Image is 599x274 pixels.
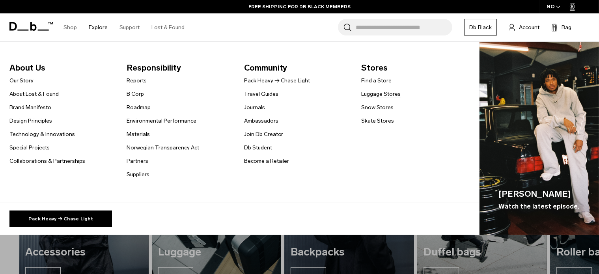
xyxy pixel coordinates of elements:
a: Pack Heavy → Chase Light [244,76,310,85]
span: Responsibility [127,62,231,74]
a: Join Db Creator [244,130,284,138]
a: Lost & Found [151,13,185,41]
a: Environmental Performance [127,117,196,125]
a: Ambassadors [244,117,278,125]
a: Suppliers [127,170,149,179]
a: Materials [127,130,150,138]
span: Bag [562,23,571,32]
a: Support [119,13,140,41]
a: FREE SHIPPING FOR DB BLACK MEMBERS [248,3,351,10]
a: Brand Manifesto [9,103,51,112]
a: Technology & Innovations [9,130,75,138]
a: Design Principles [9,117,52,125]
span: Community [244,62,349,74]
span: [PERSON_NAME] [498,188,579,200]
a: B Corp [127,90,144,98]
a: [PERSON_NAME] Watch the latest episode. Db [480,42,599,235]
a: Partners [127,157,148,165]
a: Become a Retailer [244,157,289,165]
span: Watch the latest episode. [498,202,579,211]
span: Account [519,23,539,32]
span: Stores [361,62,466,74]
a: About Lost & Found [9,90,59,98]
button: Bag [551,22,571,32]
a: Account [509,22,539,32]
a: Luggage Stores [361,90,401,98]
a: Our Story [9,76,34,85]
a: Collaborations & Partnerships [9,157,85,165]
img: Db [480,42,599,235]
a: Pack Heavy → Chase Light [9,211,112,227]
a: Special Projects [9,144,50,152]
a: Journals [244,103,265,112]
a: Norwegian Transparency Act [127,144,199,152]
a: Reports [127,76,147,85]
a: Skate Stores [361,117,394,125]
span: About Us [9,62,114,74]
a: Db Student [244,144,272,152]
a: Roadmap [127,103,151,112]
a: Db Black [464,19,497,35]
a: Find a Store [361,76,392,85]
a: Explore [89,13,108,41]
a: Shop [63,13,77,41]
nav: Main Navigation [58,13,190,41]
a: Snow Stores [361,103,394,112]
a: Travel Guides [244,90,278,98]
